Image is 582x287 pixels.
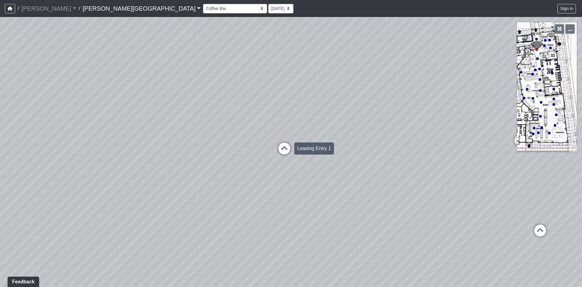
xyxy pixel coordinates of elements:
[557,4,576,13] button: Sign in
[15,2,21,15] span: /
[5,275,40,287] iframe: Ybug feedback widget
[294,142,334,155] div: Leasing Entry 1
[82,2,201,15] a: [PERSON_NAME][GEOGRAPHIC_DATA]
[21,2,76,15] a: [PERSON_NAME]
[76,2,82,15] span: /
